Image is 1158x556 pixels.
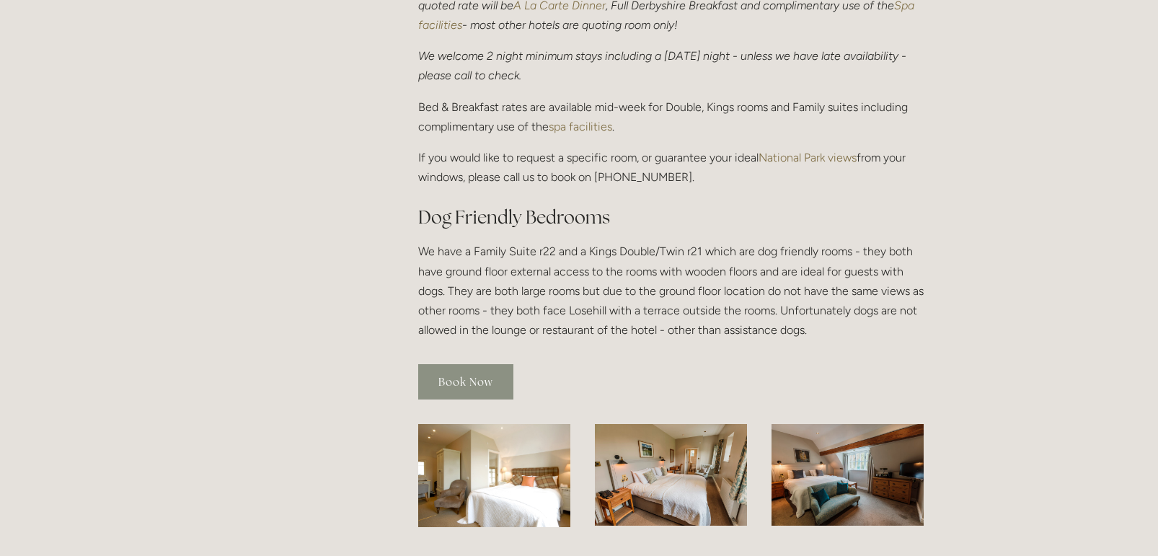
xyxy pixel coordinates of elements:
[759,151,857,164] a: National Park views
[418,424,570,527] img: Double Room view, Losehill Hotel
[549,120,612,133] a: spa facilities
[462,18,678,32] em: - most other hotels are quoting room only!
[418,97,924,136] p: Bed & Breakfast rates are available mid-week for Double, Kings rooms and Family suites including ...
[418,205,924,230] h2: Dog Friendly Bedrooms
[418,49,909,82] em: We welcome 2 night minimum stays including a [DATE] night - unless we have late availability - pl...
[418,242,924,340] p: We have a Family Suite r22 and a Kings Double/Twin r21 which are dog friendly rooms - they both h...
[595,424,747,526] img: King Room view, Losehill Hotel
[418,148,924,187] p: If you would like to request a specific room, or guarantee your ideal from your windows, please c...
[418,364,513,400] a: Book Now
[772,424,924,526] img: Deluxe King Room view, Losehill Hotel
